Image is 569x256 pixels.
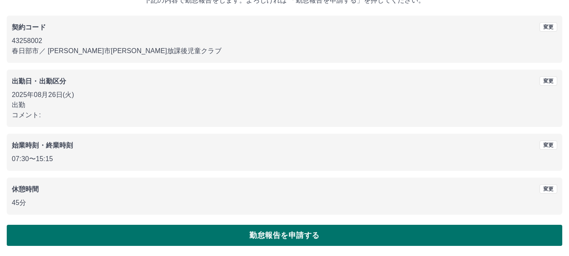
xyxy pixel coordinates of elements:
[12,24,46,31] b: 契約コード
[12,186,39,193] b: 休憩時間
[12,110,557,120] p: コメント:
[540,22,557,32] button: 変更
[12,90,557,100] p: 2025年08月26日(火)
[12,100,557,110] p: 出勤
[540,184,557,194] button: 変更
[12,46,557,56] p: 春日部市 ／ [PERSON_NAME]市[PERSON_NAME]放課後児童クラブ
[12,142,73,149] b: 始業時刻・終業時刻
[540,76,557,86] button: 変更
[12,36,557,46] p: 43258002
[12,78,66,85] b: 出勤日・出勤区分
[12,154,557,164] p: 07:30 〜 15:15
[12,198,557,208] p: 45分
[7,225,562,246] button: 勤怠報告を申請する
[540,140,557,150] button: 変更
